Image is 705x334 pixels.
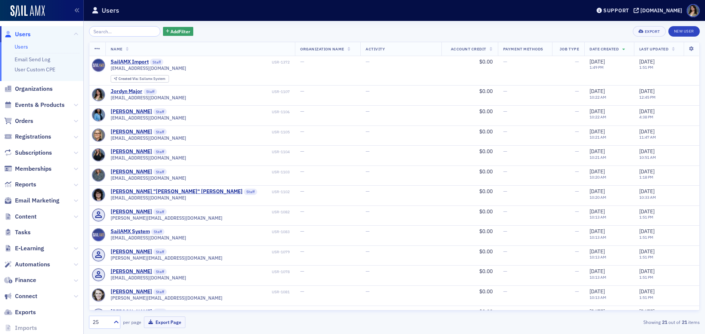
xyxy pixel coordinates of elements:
span: Activity [366,46,385,52]
div: USR-1078 [168,269,290,274]
span: Registrations [15,133,51,141]
time: 10:22 AM [589,114,606,120]
span: $0.00 [479,208,493,215]
span: Staff [153,168,167,175]
div: Support [603,7,629,14]
span: $0.00 [479,128,493,135]
time: 11:47 AM [639,134,656,140]
span: — [575,248,579,255]
span: [DATE] [639,308,655,315]
span: — [366,308,370,315]
span: [DATE] [589,308,605,315]
div: SailAMX System [111,228,150,235]
span: Staff [153,208,167,215]
span: $0.00 [479,148,493,155]
span: Profile [687,4,700,17]
span: [DATE] [589,228,605,235]
div: USR-1081 [168,290,290,294]
span: — [300,208,304,215]
div: USR-1372 [165,60,290,65]
div: USR-1106 [168,109,290,114]
a: Imports [4,324,37,332]
span: — [300,148,304,155]
span: [EMAIL_ADDRESS][DOMAIN_NAME] [111,135,186,141]
div: [DOMAIN_NAME] [640,7,682,14]
a: [PERSON_NAME] [111,148,152,155]
time: 10:13 AM [589,235,606,240]
a: Exports [4,308,36,316]
span: [DATE] [589,128,605,135]
time: 10:13 AM [589,254,606,260]
span: [EMAIL_ADDRESS][DOMAIN_NAME] [111,115,186,121]
span: [DATE] [589,268,605,275]
span: Staff [153,149,167,155]
span: [EMAIL_ADDRESS][DOMAIN_NAME] [111,275,186,281]
span: — [503,148,507,155]
a: [PERSON_NAME] [111,168,152,175]
a: Finance [4,276,36,284]
span: $0.00 [479,288,493,295]
span: $0.00 [479,168,493,175]
a: Jordyn Major [111,88,142,95]
span: — [503,248,507,255]
span: Staff [150,59,163,65]
span: — [575,268,579,275]
span: [DATE] [589,58,605,65]
time: 1:49 PM [589,65,604,70]
span: Content [15,213,37,221]
span: [DATE] [589,248,605,255]
span: [DATE] [639,128,655,135]
span: Subscriptions [15,149,52,157]
strong: 21 [661,319,668,325]
span: [DATE] [589,108,605,115]
span: [DATE] [639,108,655,115]
div: [PERSON_NAME] [111,268,152,275]
a: [PERSON_NAME] [111,108,152,115]
span: Automations [15,260,50,269]
a: Email Marketing [4,197,59,205]
span: — [503,228,507,235]
time: 1:51 PM [639,254,653,260]
span: — [300,188,304,195]
span: — [366,188,370,195]
span: Organization Name [300,46,344,52]
span: Users [15,30,31,38]
span: [EMAIL_ADDRESS][DOMAIN_NAME] [111,175,186,181]
span: Finance [15,276,36,284]
span: — [300,108,304,115]
span: Staff [244,189,257,195]
a: Automations [4,260,50,269]
a: Users [4,30,31,38]
div: USR-1105 [168,130,290,134]
a: E-Learning [4,244,44,253]
time: 10:22 AM [589,95,606,100]
span: [DATE] [639,148,655,155]
span: — [300,88,304,95]
span: — [300,248,304,255]
span: Organizations [15,85,53,93]
span: [EMAIL_ADDRESS][DOMAIN_NAME] [111,65,186,71]
span: [EMAIL_ADDRESS][DOMAIN_NAME] [111,195,186,201]
a: Events & Products [4,101,65,109]
span: — [366,248,370,255]
span: — [300,268,304,275]
time: 12:45 PM [639,95,656,100]
span: Orders [15,117,33,125]
span: Staff [144,89,157,95]
span: [DATE] [589,208,605,215]
span: Staff [153,289,167,296]
span: — [366,148,370,155]
div: [PERSON_NAME] [111,288,152,295]
span: Memberships [15,165,52,173]
span: — [575,108,579,115]
a: Registrations [4,133,51,141]
div: USR-1079 [168,250,290,254]
span: — [366,168,370,175]
span: — [300,168,304,175]
span: — [366,228,370,235]
span: [DATE] [639,168,655,175]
